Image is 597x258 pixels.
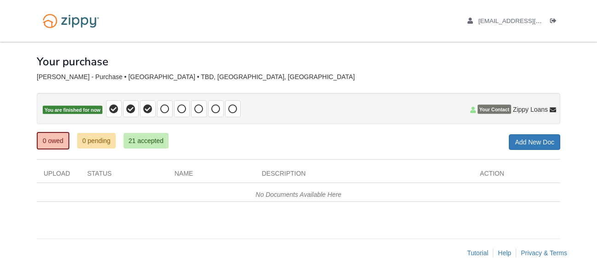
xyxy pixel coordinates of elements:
div: [PERSON_NAME] - Purchase • [GEOGRAPHIC_DATA] • TBD, [GEOGRAPHIC_DATA], [GEOGRAPHIC_DATA] [37,73,560,81]
a: edit profile [467,17,584,27]
div: Action [473,169,560,183]
a: Help [498,249,511,257]
a: 0 pending [77,133,116,149]
h1: Your purchase [37,56,108,68]
span: Your Contact [478,105,511,114]
span: Zippy Loans [513,105,548,114]
a: Privacy & Terms [521,249,567,257]
a: Add New Doc [509,134,560,150]
em: No Documents Available Here [256,191,342,198]
a: 0 owed [37,132,69,149]
div: Status [80,169,168,183]
img: Logo [37,9,105,33]
span: tiassmith@hotmail.com [479,17,584,24]
a: Tutorial [467,249,488,257]
span: You are finished for now [43,106,102,115]
a: 21 accepted [124,133,169,149]
div: Description [255,169,473,183]
div: Upload [37,169,80,183]
div: Name [168,169,255,183]
a: Log out [550,17,560,27]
